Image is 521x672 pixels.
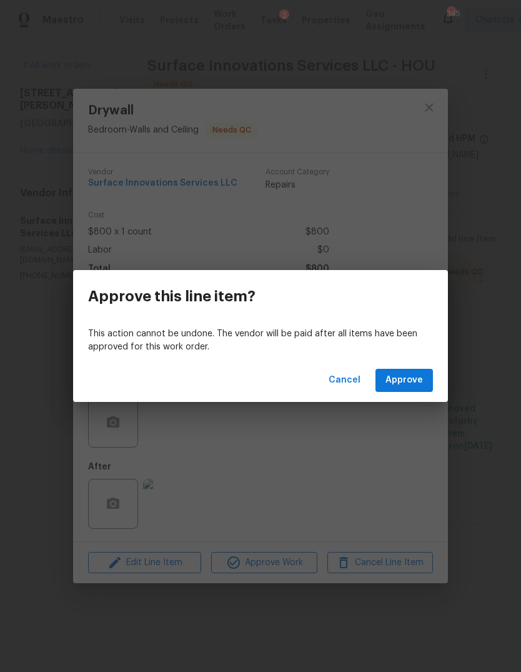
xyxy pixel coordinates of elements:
[385,373,423,388] span: Approve
[88,328,433,354] p: This action cannot be undone. The vendor will be paid after all items have been approved for this...
[375,369,433,392] button: Approve
[88,288,256,305] h3: Approve this line item?
[329,373,360,388] span: Cancel
[324,369,365,392] button: Cancel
